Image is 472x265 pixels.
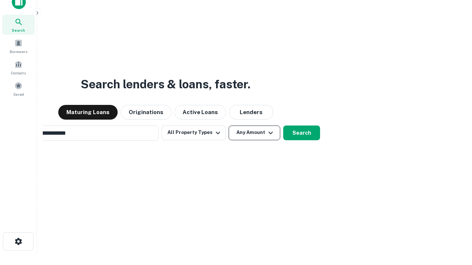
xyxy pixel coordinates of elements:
button: Originations [121,105,171,120]
span: Search [12,27,25,33]
button: Maturing Loans [58,105,118,120]
h3: Search lenders & loans, faster. [81,75,250,93]
a: Contacts [2,57,35,77]
a: Borrowers [2,36,35,56]
a: Saved [2,79,35,99]
a: Search [2,15,35,35]
button: Lenders [229,105,273,120]
span: Contacts [11,70,26,76]
button: Active Loans [174,105,226,120]
button: Search [283,126,320,140]
iframe: Chat Widget [435,183,472,218]
span: Saved [13,91,24,97]
button: All Property Types [162,126,226,140]
span: Borrowers [10,49,27,54]
button: Any Amount [229,126,280,140]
